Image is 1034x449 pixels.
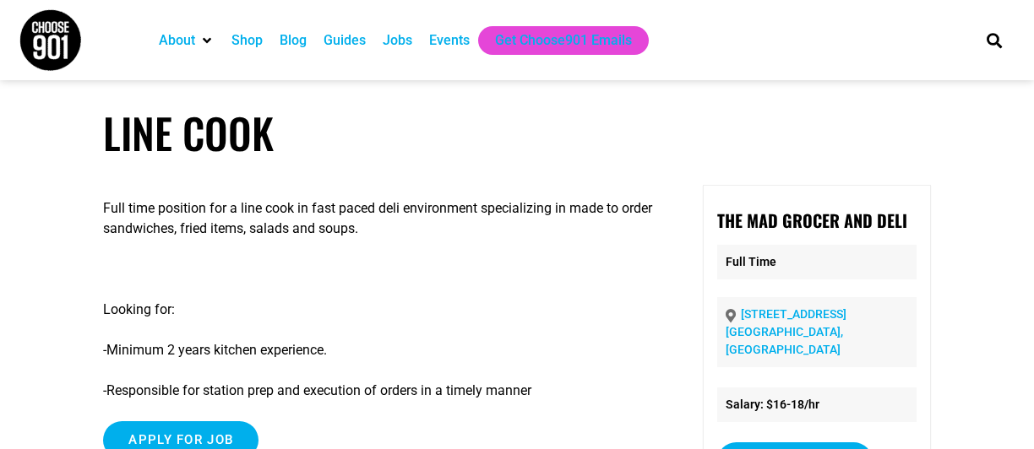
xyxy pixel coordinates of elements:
a: Blog [280,30,307,51]
p: Looking for: [103,300,661,320]
h1: Line Cook [103,108,930,158]
nav: Main nav [150,26,958,55]
a: Jobs [383,30,412,51]
div: Search [981,26,1009,54]
p: -Minimum 2 years kitchen experience. [103,340,661,360]
p: Full time position for a line cook in fast paced deli environment specializing in made to order s... [103,198,661,239]
a: Guides [324,30,366,51]
a: [STREET_ADDRESS] [GEOGRAPHIC_DATA],[GEOGRAPHIC_DATA] [726,307,846,356]
a: Events [429,30,470,51]
a: Get Choose901 Emails [495,30,632,51]
li: Salary: $16-18/hr [717,387,917,422]
a: About [159,30,195,51]
a: Shop [231,30,263,51]
p: -Responsible for station prep and execution of orders in a timely manner [103,381,661,401]
div: About [150,26,223,55]
strong: The Mad Grocer and Deli [717,208,907,233]
p: Full Time [717,245,917,279]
